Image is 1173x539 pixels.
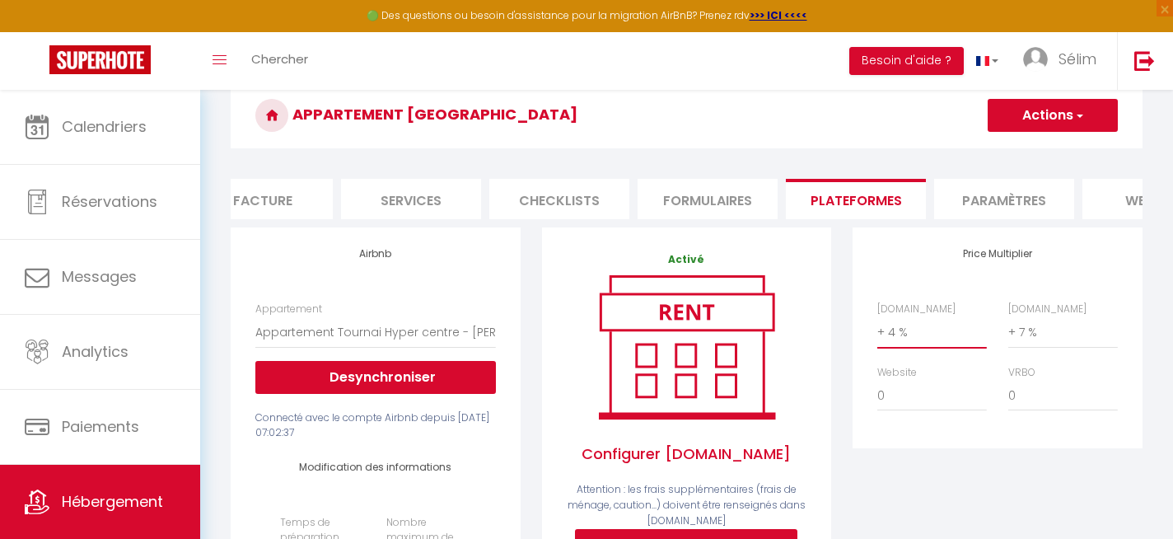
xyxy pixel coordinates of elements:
img: logout [1134,50,1155,71]
h4: Airbnb [255,248,495,260]
span: Configurer [DOMAIN_NAME] [567,426,806,482]
span: Analytics [62,341,129,362]
img: rent.png [582,268,792,426]
a: >>> ICI <<<< [750,8,807,22]
li: Facture [193,179,333,219]
span: Attention : les frais supplémentaires (frais de ménage, caution...) doivent être renseignés dans ... [568,482,806,527]
p: Activé [567,252,806,268]
img: ... [1023,47,1048,72]
span: Réservations [62,191,157,212]
a: Chercher [239,32,320,90]
span: Hébergement [62,491,163,512]
span: Messages [62,266,137,287]
li: Formulaires [638,179,778,219]
li: Paramètres [934,179,1074,219]
li: Services [341,179,481,219]
h4: Modification des informations [280,462,470,473]
button: Desynchroniser [255,361,495,394]
label: [DOMAIN_NAME] [1008,302,1087,317]
h4: Price Multiplier [877,248,1117,260]
div: Connecté avec le compte Airbnb depuis [DATE] 07:02:37 [255,410,495,442]
button: Actions [988,99,1118,132]
h3: Appartement [GEOGRAPHIC_DATA] [231,82,1143,148]
label: Website [877,365,917,381]
span: Paiements [62,416,139,437]
span: Calendriers [62,116,147,137]
button: Besoin d'aide ? [849,47,964,75]
img: Super Booking [49,45,151,74]
label: [DOMAIN_NAME] [877,302,956,317]
span: Chercher [251,50,308,68]
a: ... Sélim [1011,32,1117,90]
span: Sélim [1059,49,1096,69]
li: Plateformes [786,179,926,219]
label: VRBO [1008,365,1035,381]
label: Appartement [255,302,322,317]
li: Checklists [489,179,629,219]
